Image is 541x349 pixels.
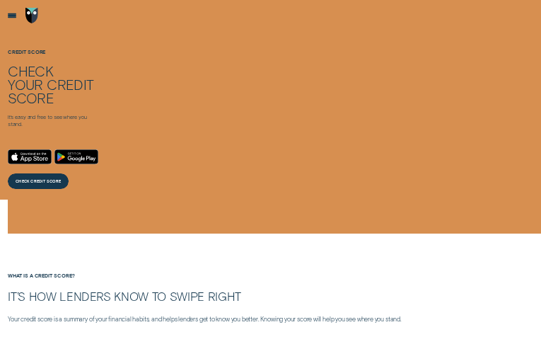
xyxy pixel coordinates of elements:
[8,78,43,91] div: your
[8,91,54,105] div: score
[8,64,53,78] div: Check
[8,149,51,164] a: Download on the App Store
[8,114,100,129] p: It’s easy and free to see where you stand.
[8,64,108,105] h4: Check your credit score
[6,273,536,279] h4: What is a Credit Score?
[8,49,533,64] h1: Credit Score
[5,8,21,23] button: Open Menu
[54,149,98,164] a: Android App on Google Play
[8,290,533,302] h2: It’s how lenders know to swipe right
[25,8,38,23] img: Wisr
[8,173,69,189] a: CHECK CREDIT SCORE
[6,315,536,323] div: Your credit score is a summary of your financial habits, and helps lenders get to know you better...
[47,78,93,91] div: credit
